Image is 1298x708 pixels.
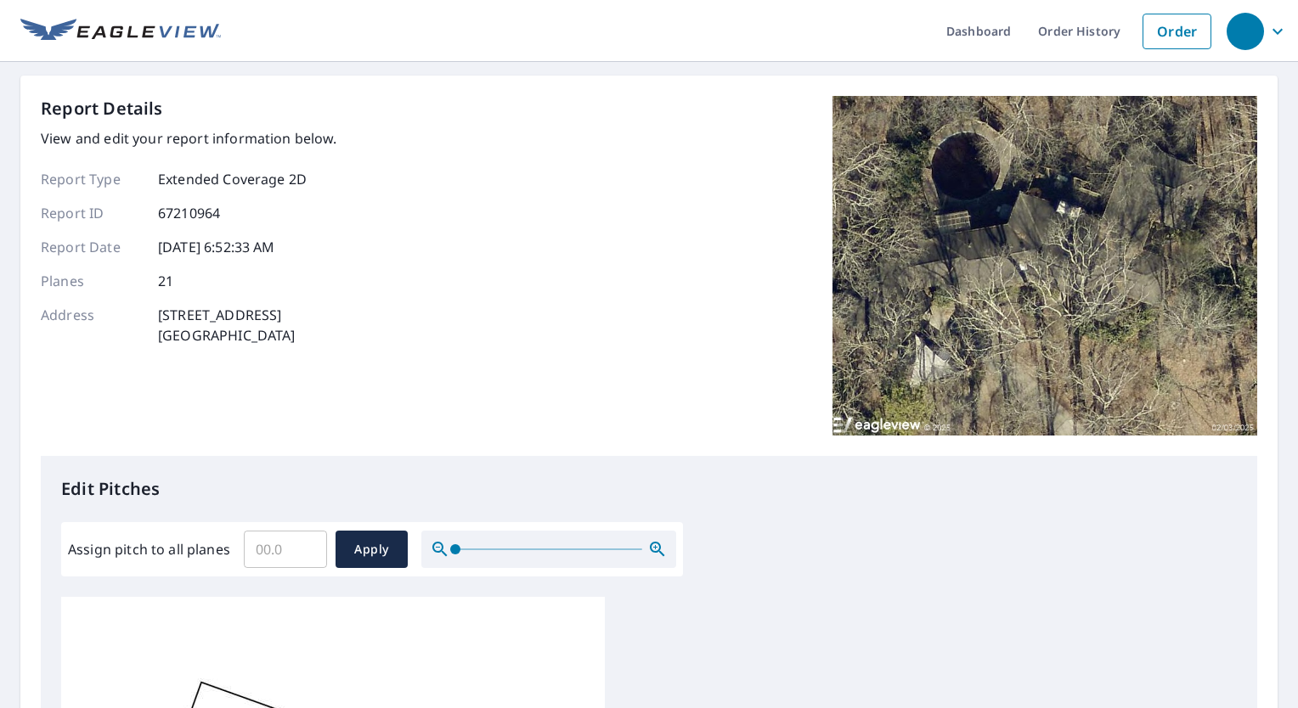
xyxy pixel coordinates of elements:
p: Extended Coverage 2D [158,169,307,189]
p: 21 [158,271,173,291]
input: 00.0 [244,525,327,573]
p: 67210964 [158,203,220,223]
p: View and edit your report information below. [41,128,337,149]
a: Order [1143,14,1211,49]
p: Report Details [41,96,163,121]
label: Assign pitch to all planes [68,539,230,559]
p: Report Date [41,237,143,257]
p: Address [41,305,143,346]
p: Report Type [41,169,143,189]
p: Report ID [41,203,143,223]
p: Edit Pitches [61,476,1237,502]
p: [STREET_ADDRESS] [GEOGRAPHIC_DATA] [158,305,296,346]
img: EV Logo [20,19,221,44]
img: Top image [832,96,1257,435]
button: Apply [336,531,408,568]
span: Apply [349,539,394,560]
p: [DATE] 6:52:33 AM [158,237,275,257]
p: Planes [41,271,143,291]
